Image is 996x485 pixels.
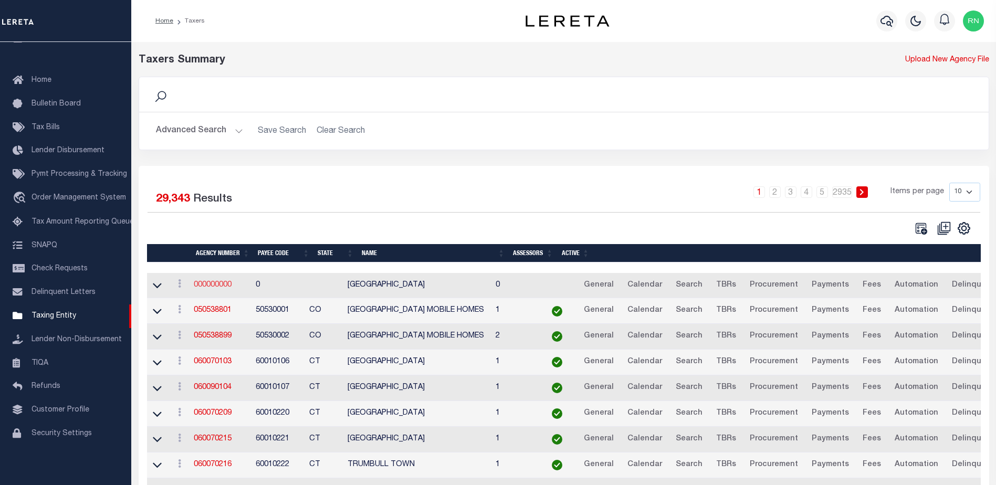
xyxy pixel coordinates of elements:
[305,350,343,375] td: CT
[32,124,60,131] span: Tax Bills
[890,379,943,396] a: Automation
[816,186,828,198] a: 5
[745,328,803,345] a: Procurement
[711,431,741,448] a: TBRs
[671,354,707,371] a: Search
[711,457,741,473] a: TBRs
[305,427,343,452] td: CT
[623,328,667,345] a: Calendar
[343,298,491,324] td: [GEOGRAPHIC_DATA] MOBILE HOMES
[32,77,51,84] span: Home
[194,409,232,417] a: 060070209
[807,431,854,448] a: Payments
[491,427,539,452] td: 1
[251,324,306,350] td: 50530002
[173,16,205,26] li: Taxers
[711,379,741,396] a: TBRs
[623,354,667,371] a: Calendar
[963,10,984,31] img: svg+xml;base64,PHN2ZyB4bWxucz0iaHR0cDovL3d3dy53My5vcmcvMjAwMC9zdmciIHBvaW50ZXItZXZlbnRzPSJub25lIi...
[526,15,610,27] img: logo-dark.svg
[890,328,943,345] a: Automation
[552,331,562,342] img: check-icon-green.svg
[745,302,803,319] a: Procurement
[343,350,491,375] td: [GEOGRAPHIC_DATA]
[579,405,618,422] a: General
[671,379,707,396] a: Search
[194,307,232,314] a: 050538801
[858,379,886,396] a: Fees
[251,350,306,375] td: 60010106
[343,452,491,478] td: TRUMBULL TOWN
[890,354,943,371] a: Automation
[711,405,741,422] a: TBRs
[671,277,707,294] a: Search
[552,383,562,393] img: check-icon-green.svg
[579,328,618,345] a: General
[194,384,232,391] a: 060090104
[557,244,593,262] th: Active: activate to sort column ascending
[858,354,886,371] a: Fees
[890,302,943,319] a: Automation
[579,379,618,396] a: General
[305,375,343,401] td: CT
[305,401,343,427] td: CT
[194,281,232,289] a: 000000000
[491,350,539,375] td: 1
[32,359,48,366] span: TIQA
[858,405,886,422] a: Fees
[254,244,313,262] th: Payee Code: activate to sort column ascending
[807,457,854,473] a: Payments
[156,121,243,141] button: Advanced Search
[785,186,796,198] a: 3
[745,405,803,422] a: Procurement
[32,406,89,414] span: Customer Profile
[579,302,618,319] a: General
[807,328,854,345] a: Payments
[251,452,306,478] td: 60010222
[32,147,104,154] span: Lender Disbursement
[890,431,943,448] a: Automation
[801,186,812,198] a: 4
[579,431,618,448] a: General
[552,408,562,419] img: check-icon-green.svg
[579,354,618,371] a: General
[671,431,707,448] a: Search
[753,186,765,198] a: 1
[858,457,886,473] a: Fees
[905,55,989,66] a: Upload New Agency File
[890,457,943,473] a: Automation
[251,375,306,401] td: 60010107
[711,277,741,294] a: TBRs
[858,302,886,319] a: Fees
[890,277,943,294] a: Automation
[623,405,667,422] a: Calendar
[32,241,57,249] span: SNAPQ
[305,324,343,350] td: CO
[858,328,886,345] a: Fees
[343,401,491,427] td: [GEOGRAPHIC_DATA]
[358,244,509,262] th: Name: activate to sort column ascending
[491,298,539,324] td: 1
[343,427,491,452] td: [GEOGRAPHIC_DATA]
[491,401,539,427] td: 1
[32,171,127,178] span: Pymt Processing & Tracking
[671,328,707,345] a: Search
[623,431,667,448] a: Calendar
[552,306,562,317] img: check-icon-green.svg
[491,375,539,401] td: 1
[251,298,306,324] td: 50530001
[552,434,562,445] img: check-icon-green.svg
[671,457,707,473] a: Search
[745,277,803,294] a: Procurement
[890,405,943,422] a: Automation
[155,18,173,24] a: Home
[343,273,491,299] td: [GEOGRAPHIC_DATA]
[193,191,232,208] label: Results
[711,328,741,345] a: TBRs
[623,302,667,319] a: Calendar
[194,435,232,442] a: 060070215
[491,273,539,299] td: 0
[509,244,557,262] th: Assessors: activate to sort column ascending
[194,461,232,468] a: 060070216
[711,354,741,371] a: TBRs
